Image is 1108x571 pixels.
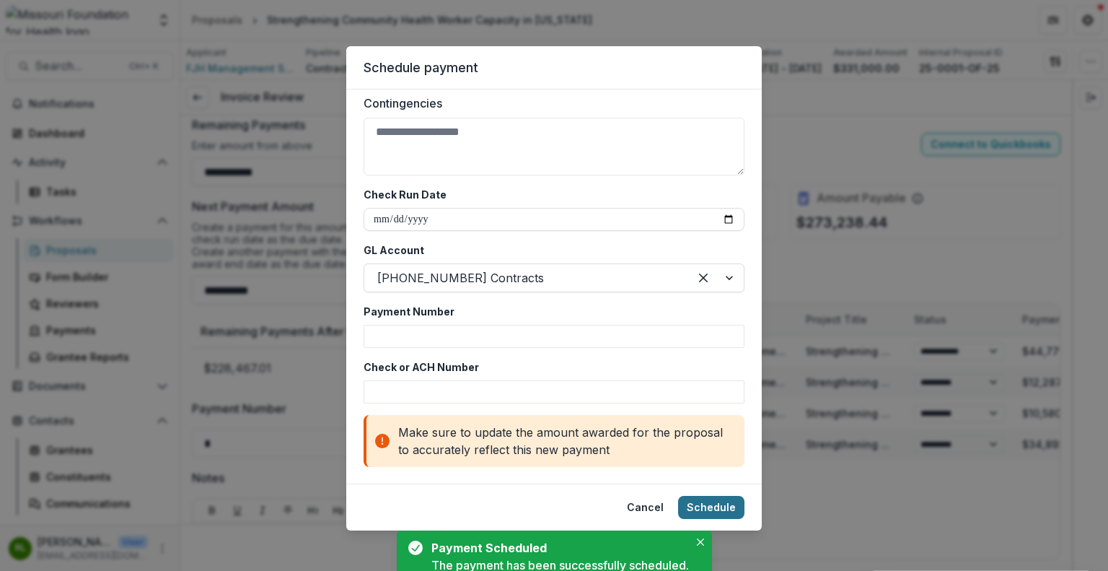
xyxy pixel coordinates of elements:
[431,539,683,557] div: Payment Scheduled
[364,415,744,467] div: Make sure to update the amount awarded for the proposal to accurately reflect this new payment
[678,496,744,519] button: Schedule
[364,243,736,258] label: GL Account
[364,187,736,202] label: Check Run Date
[364,95,736,112] label: Contingencies
[692,533,709,551] button: Close
[692,266,715,289] div: Clear selected options
[346,46,762,90] header: Schedule payment
[618,496,672,519] button: Cancel
[364,304,736,319] label: Payment Number
[364,359,736,375] label: Check or ACH Number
